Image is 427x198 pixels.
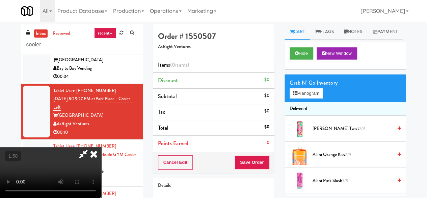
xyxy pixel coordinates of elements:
[313,177,393,185] span: Alani Pink Slush
[53,111,138,120] div: [GEOGRAPHIC_DATA]
[53,128,138,137] div: 00:10
[21,5,33,17] img: Micromart
[158,92,177,100] span: Subtotal
[53,95,133,111] a: Park Place - Cooler - Left
[359,125,365,132] span: 7/9
[53,72,138,81] div: 00:04
[290,47,313,60] button: Hide
[74,87,116,94] span: · [PHONE_NUMBER]
[264,75,269,84] div: $0
[97,151,136,158] a: Parkside GYM Cooler
[264,107,269,115] div: $0
[264,123,269,131] div: $0
[53,143,116,149] a: Tablet User· [PHONE_NUMBER]
[26,39,138,51] input: Search vision orders
[158,76,178,84] span: Discount
[34,29,48,38] a: inbox
[53,95,96,102] span: [DATE] 8:29:27 PM at
[285,24,311,40] a: Cart
[310,24,339,40] a: Flags
[313,125,393,133] span: [PERSON_NAME] Twist
[345,151,351,158] span: 7/9
[51,29,72,38] a: reviewed
[21,139,143,187] li: Tablet User· [PHONE_NUMBER][DATE] 8:30:48 PM atParkside GYM CoolerParkside - GYMUrban Value Corne...
[317,47,357,60] button: New Window
[264,91,269,100] div: $0
[175,61,187,69] ng-pluralize: items
[158,44,269,49] h5: AsRight Ventures
[94,28,116,39] a: recent
[342,177,348,184] span: 7/9
[74,143,116,149] span: · [PHONE_NUMBER]
[313,151,393,159] span: Alani Orange Kiss
[21,84,143,140] li: Tablet User· [PHONE_NUMBER][DATE] 8:29:27 PM atPark Place - Cooler - Left[GEOGRAPHIC_DATA]AsRight...
[339,24,368,40] a: Notes
[310,125,401,133] div: [PERSON_NAME] Twist7/9
[235,155,269,170] button: Save Order
[158,108,165,116] span: Tax
[158,181,269,190] div: Details
[285,102,406,116] li: Delivered
[158,155,193,170] button: Cancel Edit
[53,120,138,128] div: AsRight Ventures
[158,61,189,69] span: Items
[158,124,169,132] span: Total
[310,151,401,159] div: Alani Orange Kiss7/9
[367,24,403,40] a: Payment
[266,138,269,147] div: 0
[310,177,401,185] div: Alani Pink Slush7/9
[53,87,116,94] a: Tablet User· [PHONE_NUMBER]
[53,56,138,64] div: [GEOGRAPHIC_DATA]
[53,64,138,73] div: Bay to Bay Vending
[170,61,189,69] span: (0 )
[158,139,188,147] span: Points Earned
[290,88,323,98] button: Planogram
[290,78,401,88] div: Grab N' Go Inventory
[158,32,269,41] h4: Order # 1550507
